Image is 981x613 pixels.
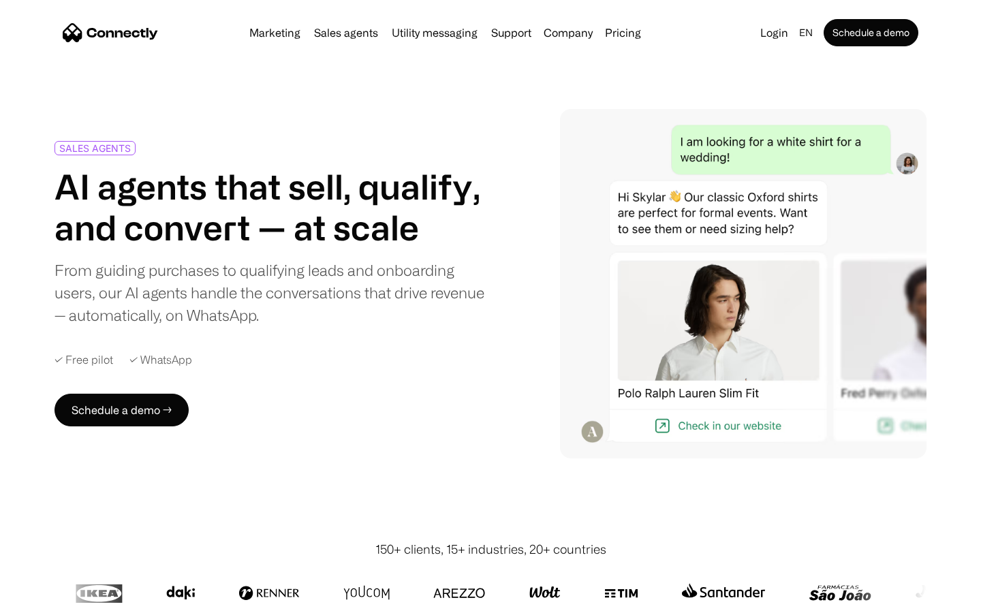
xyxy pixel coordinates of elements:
[59,143,131,153] div: SALES AGENTS
[129,353,192,366] div: ✓ WhatsApp
[244,27,306,38] a: Marketing
[54,259,485,326] div: From guiding purchases to qualifying leads and onboarding users, our AI agents handle the convers...
[309,27,384,38] a: Sales agents
[375,540,606,559] div: 150+ clients, 15+ industries, 20+ countries
[386,27,483,38] a: Utility messaging
[540,23,597,42] div: Company
[824,19,918,46] a: Schedule a demo
[544,23,593,42] div: Company
[27,589,82,608] ul: Language list
[54,394,189,426] a: Schedule a demo →
[794,23,821,42] div: en
[14,588,82,608] aside: Language selected: English
[63,22,158,43] a: home
[54,166,485,248] h1: AI agents that sell, qualify, and convert — at scale
[54,353,113,366] div: ✓ Free pilot
[599,27,647,38] a: Pricing
[799,23,813,42] div: en
[486,27,537,38] a: Support
[755,23,794,42] a: Login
